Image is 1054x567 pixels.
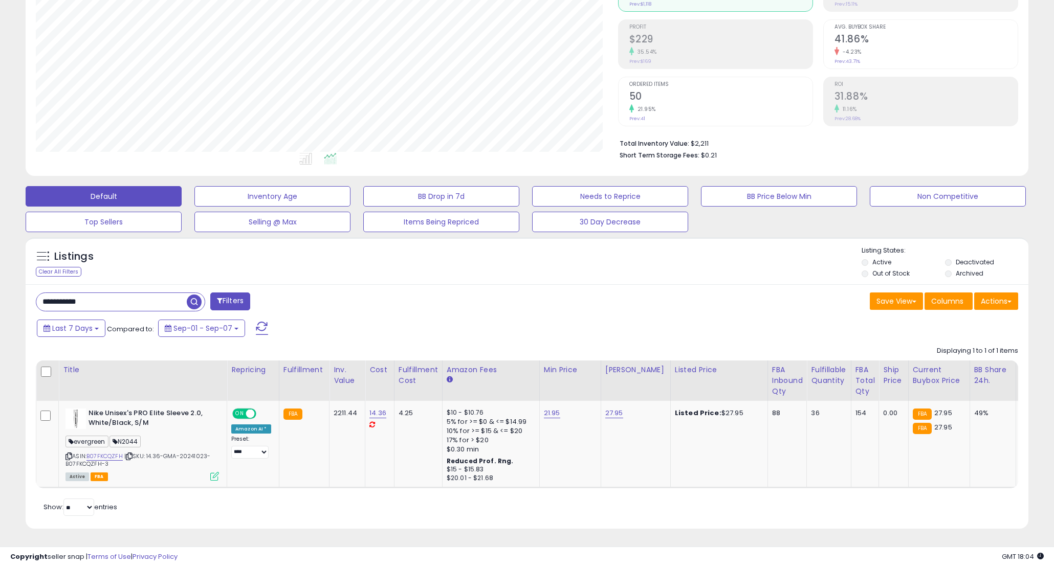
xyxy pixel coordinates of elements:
[544,408,560,418] a: 21.95
[811,409,843,418] div: 36
[334,365,361,386] div: Inv. value
[629,116,645,122] small: Prev: 41
[605,365,666,375] div: [PERSON_NAME]
[544,365,597,375] div: Min Price
[369,408,386,418] a: 14.36
[87,552,131,561] a: Terms of Use
[399,409,434,418] div: 4.25
[65,409,219,480] div: ASIN:
[255,410,271,418] span: OFF
[231,365,275,375] div: Repricing
[913,409,932,420] small: FBA
[399,365,438,386] div: Fulfillment Cost
[26,212,182,232] button: Top Sellers
[233,410,246,418] span: ON
[65,436,108,447] span: evergreen
[107,324,154,334] span: Compared to:
[10,552,178,562] div: seller snap | |
[173,323,232,333] span: Sep-01 - Sep-07
[447,436,532,445] div: 17% for > $20
[974,292,1018,310] button: Actions
[283,365,325,375] div: Fulfillment
[629,58,651,64] small: Prev: $169
[133,552,178,561] a: Privacy Policy
[913,365,965,386] div: Current Buybox Price
[839,48,862,56] small: -4.23%
[974,365,1012,386] div: BB Share 24h.
[447,457,514,465] b: Reduced Prof. Rng.
[283,409,302,420] small: FBA
[231,424,271,434] div: Amazon AI *
[91,472,108,481] span: FBA
[835,82,1018,87] span: ROI
[934,408,952,418] span: 27.95
[934,422,952,432] span: 27.95
[870,292,923,310] button: Save View
[363,212,519,232] button: Items Being Repriced
[447,409,532,417] div: $10 - $10.76
[363,186,519,207] button: BB Drop in 7d
[158,320,245,337] button: Sep-01 - Sep-07
[334,409,357,418] div: 2211.44
[629,33,813,47] h2: $229
[701,186,857,207] button: BB Price Below Min
[931,296,963,306] span: Columns
[956,269,983,278] label: Archived
[811,365,846,386] div: Fulfillable Quantity
[634,48,657,56] small: 35.54%
[883,365,904,386] div: Ship Price
[925,292,973,310] button: Columns
[447,445,532,454] div: $0.30 min
[956,258,994,266] label: Deactivated
[43,502,117,512] span: Show: entries
[675,409,760,418] div: $27.95
[634,105,656,113] small: 21.95%
[835,25,1018,30] span: Avg. Buybox Share
[447,465,532,474] div: $15 - $15.83
[862,246,1028,256] p: Listing States:
[63,365,223,375] div: Title
[772,365,803,397] div: FBA inbound Qty
[835,90,1018,104] h2: 31.88%
[532,212,688,232] button: 30 Day Decrease
[620,139,689,148] b: Total Inventory Value:
[701,150,717,160] span: $0.21
[447,417,532,426] div: 5% for >= $0 & <= $14.99
[65,409,86,429] img: 31W-UtOVCpL._SL40_.jpg
[36,267,81,277] div: Clear All Filters
[883,409,900,418] div: 0.00
[447,365,535,375] div: Amazon Fees
[835,58,860,64] small: Prev: 43.71%
[194,212,350,232] button: Selling @ Max
[447,426,532,436] div: 10% for >= $15 & <= $20
[1002,552,1044,561] span: 2025-09-15 18:04 GMT
[26,186,182,207] button: Default
[913,423,932,434] small: FBA
[52,323,93,333] span: Last 7 Days
[10,552,48,561] strong: Copyright
[447,375,453,384] small: Amazon Fees.
[855,365,875,397] div: FBA Total Qty
[629,25,813,30] span: Profit
[447,474,532,483] div: $20.01 - $21.68
[629,90,813,104] h2: 50
[210,292,250,310] button: Filters
[772,409,799,418] div: 88
[54,250,94,264] h5: Listings
[86,452,123,461] a: B07FKCQZFH
[835,1,858,7] small: Prev: 15.11%
[872,269,910,278] label: Out of Stock
[369,365,390,375] div: Cost
[872,258,891,266] label: Active
[937,346,1018,356] div: Displaying 1 to 1 of 1 items
[839,105,857,113] small: 11.16%
[89,409,213,430] b: Nike Unisex's PRO Elite Sleeve 2.0, White/Black, S/M
[870,186,1026,207] button: Non Competitive
[629,82,813,87] span: Ordered Items
[65,472,89,481] span: All listings currently available for purchase on Amazon
[532,186,688,207] button: Needs to Reprice
[620,151,699,160] b: Short Term Storage Fees:
[65,452,210,467] span: | SKU: 14.36-GMA-20241023-B07FKCQZFH-3
[835,116,861,122] small: Prev: 28.68%
[629,1,651,7] small: Prev: $1,118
